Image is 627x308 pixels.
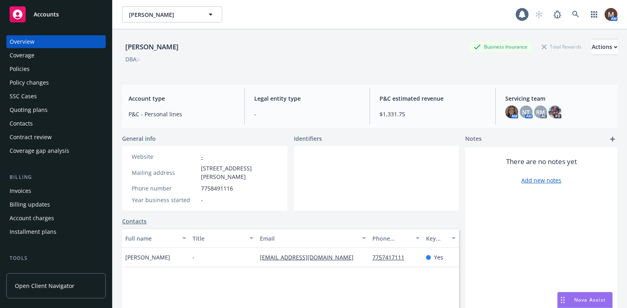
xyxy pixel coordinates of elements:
div: Invoices [10,184,31,197]
button: Actions [592,39,617,55]
a: Overview [6,35,106,48]
div: DBA: - [125,55,140,63]
div: Coverage [10,49,34,62]
button: Title [189,229,257,248]
div: Email [260,234,357,243]
span: Accounts [34,11,59,18]
div: Installment plans [10,225,56,238]
a: Coverage gap analysis [6,144,106,157]
a: Switch app [586,6,602,22]
a: Start snowing [531,6,547,22]
div: Phone number [372,234,411,243]
a: Invoices [6,184,106,197]
span: $1,331.75 [380,110,486,118]
button: Nova Assist [557,292,613,308]
span: RM [536,108,545,116]
span: Account type [129,94,235,103]
span: General info [122,134,156,143]
a: Report a Bug [549,6,565,22]
a: Quoting plans [6,103,106,116]
div: Contract review [10,131,52,144]
img: photo [505,105,518,118]
span: [STREET_ADDRESS][PERSON_NAME] [201,164,278,181]
div: Full name [125,234,177,243]
a: Contacts [6,117,106,130]
a: 7757417111 [372,253,411,261]
a: - [201,153,203,160]
a: Contract review [6,131,106,144]
span: [PERSON_NAME] [129,10,198,19]
div: Key contact [426,234,447,243]
div: Quoting plans [10,103,48,116]
div: Manage files [10,265,44,278]
span: Open Client Navigator [15,282,74,290]
span: NT [522,108,530,116]
span: 7758491116 [201,184,233,192]
a: Account charges [6,212,106,225]
div: Business Insurance [470,42,531,52]
span: - [254,110,360,118]
span: - [193,253,195,261]
a: Installment plans [6,225,106,238]
button: Email [257,229,369,248]
div: Website [132,152,198,161]
a: [EMAIL_ADDRESS][DOMAIN_NAME] [260,253,360,261]
div: Coverage gap analysis [10,144,69,157]
div: Policies [10,63,30,75]
a: Search [568,6,584,22]
div: Title [193,234,245,243]
a: Contacts [122,217,147,225]
span: [PERSON_NAME] [125,253,170,261]
button: Full name [122,229,189,248]
span: Identifiers [294,134,322,143]
div: Billing [6,173,106,181]
div: Phone number [132,184,198,192]
span: Servicing team [505,94,611,103]
a: Manage files [6,265,106,278]
a: Coverage [6,49,106,62]
a: Policy changes [6,76,106,89]
div: Policy changes [10,76,49,89]
div: Total Rewards [538,42,585,52]
span: There are no notes yet [506,157,577,166]
span: Yes [434,253,443,261]
span: Notes [465,134,482,144]
div: Account charges [10,212,54,225]
button: Key contact [423,229,459,248]
span: P&C - Personal lines [129,110,235,118]
div: Tools [6,254,106,262]
div: Actions [592,39,617,55]
img: photo [605,8,617,21]
a: Billing updates [6,198,106,211]
span: Nova Assist [574,296,606,303]
a: Add new notes [521,176,561,184]
a: Policies [6,63,106,75]
a: add [608,134,617,144]
a: SSC Cases [6,90,106,103]
span: - [201,196,203,204]
div: Drag to move [558,292,568,308]
div: Billing updates [10,198,50,211]
button: [PERSON_NAME] [122,6,222,22]
a: Accounts [6,3,106,26]
span: P&C estimated revenue [380,94,486,103]
span: Legal entity type [254,94,360,103]
div: Contacts [10,117,33,130]
button: Phone number [369,229,423,248]
div: SSC Cases [10,90,37,103]
div: Mailing address [132,168,198,177]
div: Year business started [132,196,198,204]
div: [PERSON_NAME] [122,42,182,52]
img: photo [549,105,561,118]
div: Overview [10,35,34,48]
